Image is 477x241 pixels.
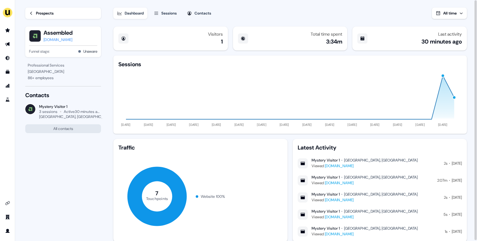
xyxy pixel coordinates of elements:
tspan: [DATE] [393,123,402,127]
div: Mystery Visitor 1 [312,158,340,163]
div: [GEOGRAPHIC_DATA], [GEOGRAPHIC_DATA] [344,158,418,163]
a: Go to prospects [3,25,13,35]
div: Contacts [25,91,101,99]
tspan: [DATE] [144,123,153,127]
div: Active 30 minutes ago [64,109,101,114]
tspan: [DATE] [121,123,131,127]
div: Mystery Visitor 1 [312,175,340,180]
div: [DATE] [452,177,462,184]
div: [DATE] [452,228,462,235]
tspan: [DATE] [257,123,267,127]
div: 1 [221,38,223,45]
div: Contacts [194,10,211,16]
button: Unaware [83,48,97,55]
div: [DATE] [452,211,462,218]
tspan: [DATE] [438,123,448,127]
div: Viewed [312,163,418,169]
div: [DATE] [452,194,462,201]
tspan: [DATE] [280,123,289,127]
div: [GEOGRAPHIC_DATA] [28,68,98,75]
div: [GEOGRAPHIC_DATA], [GEOGRAPHIC_DATA] [39,114,113,119]
button: Contacts [183,8,215,19]
tspan: [DATE] [302,123,312,127]
tspan: [DATE] [325,123,335,127]
div: Viewed [312,197,418,203]
a: Go to experiments [3,95,13,105]
div: Website 100 % [201,193,225,200]
div: 30 minutes ago [421,38,462,45]
div: Prospects [36,10,54,16]
a: [DOMAIN_NAME] [325,215,354,220]
div: Sessions [161,10,177,16]
div: Traffic [118,144,283,151]
tspan: [DATE] [348,123,357,127]
span: All time [443,11,457,16]
a: [DOMAIN_NAME] [325,180,354,185]
div: Total time spent [311,32,342,37]
div: Professional Services [28,62,98,68]
button: Assembled [44,29,73,37]
a: Go to profile [3,226,13,236]
tspan: [DATE] [167,123,176,127]
button: Dashboard [113,8,147,19]
tspan: 7 [156,190,159,197]
a: Prospects [25,8,101,19]
div: [GEOGRAPHIC_DATA], [GEOGRAPHIC_DATA] [344,209,418,214]
div: Viewed [312,231,418,237]
button: Sessions [150,8,181,19]
div: 2s [444,160,447,167]
div: Dashboard [125,10,144,16]
div: Mystery Visitor 1 [312,226,340,231]
a: Go to integrations [3,198,13,208]
div: [GEOGRAPHIC_DATA], [GEOGRAPHIC_DATA] [344,175,418,180]
a: Go to Inbound [3,53,13,63]
tspan: [DATE] [189,123,199,127]
div: 86 + employees [28,75,98,81]
div: 5s [444,211,447,218]
div: Viewed [312,214,418,220]
tspan: [DATE] [416,123,425,127]
a: Go to templates [3,67,13,77]
tspan: [DATE] [370,123,380,127]
div: 3 sessions [39,109,57,114]
div: 2:07m [437,177,447,184]
div: Mystery Visitor 1 [312,209,340,214]
div: Last activity [438,32,462,37]
div: Sessions [118,61,141,68]
tspan: Touchpoints [146,196,168,201]
span: Funnel stage: [29,48,50,55]
a: [DOMAIN_NAME] [325,197,354,203]
a: Go to team [3,212,13,222]
tspan: [DATE] [235,123,244,127]
tspan: [DATE] [212,123,221,127]
a: Go to outbound experience [3,39,13,49]
div: Mystery Visitor 1 [312,192,340,197]
div: Visitors [208,32,223,37]
div: Latest Activity [298,144,462,151]
button: All time [432,8,467,19]
a: [DOMAIN_NAME] [44,37,73,43]
a: Go to attribution [3,81,13,91]
div: 3:34m [326,38,342,45]
button: All contacts [25,124,101,133]
a: [DOMAIN_NAME] [325,232,354,237]
div: [DATE] [452,160,462,167]
a: [DOMAIN_NAME] [325,163,354,168]
div: [GEOGRAPHIC_DATA], [GEOGRAPHIC_DATA] [344,192,418,197]
div: Mystery Visitor 1 [39,104,101,109]
div: 2s [444,194,447,201]
div: [GEOGRAPHIC_DATA], [GEOGRAPHIC_DATA] [344,226,418,231]
div: Viewed [312,180,418,186]
div: 1s [445,228,447,235]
